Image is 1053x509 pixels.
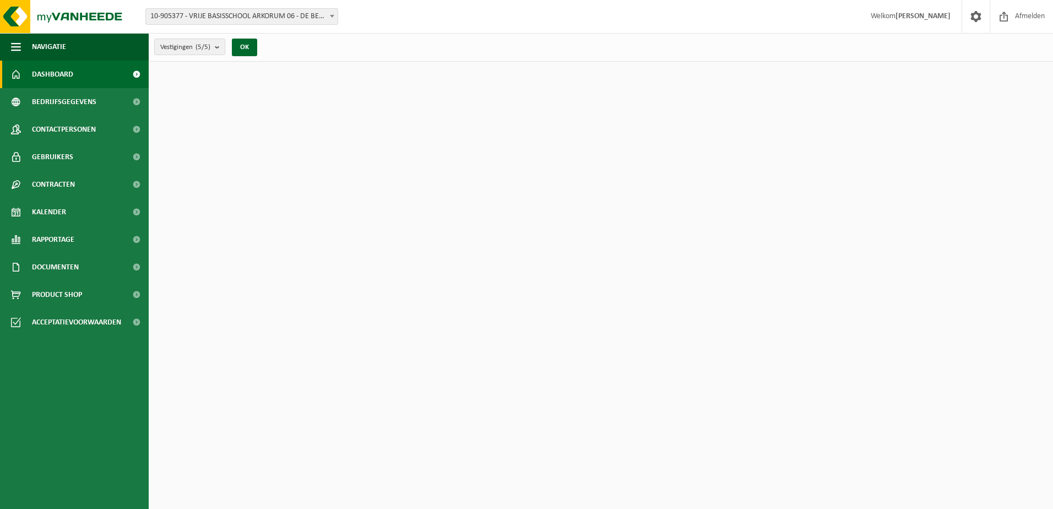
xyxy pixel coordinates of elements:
[32,61,73,88] span: Dashboard
[32,143,73,171] span: Gebruikers
[32,308,121,336] span: Acceptatievoorwaarden
[32,253,79,281] span: Documenten
[32,116,96,143] span: Contactpersonen
[154,39,225,55] button: Vestigingen(5/5)
[895,12,951,20] strong: [PERSON_NAME]
[145,8,338,25] span: 10-905377 - VRIJE BASISSCHOOL ARKORUM 06 - DE BEVER - BEVEREN
[32,226,74,253] span: Rapportage
[32,171,75,198] span: Contracten
[232,39,257,56] button: OK
[146,9,338,24] span: 10-905377 - VRIJE BASISSCHOOL ARKORUM 06 - DE BEVER - BEVEREN
[196,44,210,51] count: (5/5)
[32,33,66,61] span: Navigatie
[32,198,66,226] span: Kalender
[160,39,210,56] span: Vestigingen
[32,88,96,116] span: Bedrijfsgegevens
[32,281,82,308] span: Product Shop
